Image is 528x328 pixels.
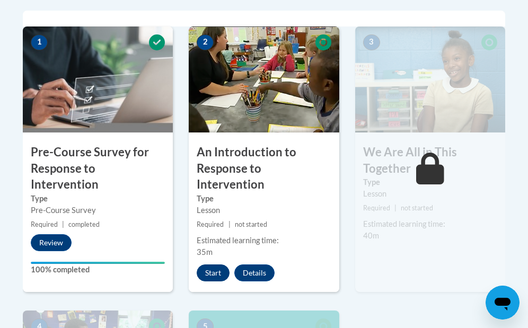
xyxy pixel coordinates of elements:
[228,220,231,228] span: |
[197,264,230,281] button: Start
[401,204,433,212] span: not started
[197,220,224,228] span: Required
[234,264,275,281] button: Details
[363,231,379,240] span: 40m
[363,34,380,50] span: 3
[486,286,520,320] iframe: Button to launch messaging window
[394,204,397,212] span: |
[197,247,213,256] span: 35m
[31,220,58,228] span: Required
[363,218,497,230] div: Estimated learning time:
[197,235,331,246] div: Estimated learning time:
[235,220,267,228] span: not started
[23,26,173,132] img: Course Image
[31,205,165,216] div: Pre-Course Survey
[363,176,497,188] label: Type
[363,188,497,200] div: Lesson
[197,205,331,216] div: Lesson
[189,144,339,193] h3: An Introduction to Response to Intervention
[355,144,505,177] h3: We Are All in This Together
[62,220,64,228] span: |
[363,204,390,212] span: Required
[355,26,505,132] img: Course Image
[31,193,165,205] label: Type
[23,144,173,193] h3: Pre-Course Survey for Response to Intervention
[197,34,214,50] span: 2
[31,34,48,50] span: 1
[31,264,165,276] label: 100% completed
[189,26,339,132] img: Course Image
[31,234,72,251] button: Review
[197,193,331,205] label: Type
[68,220,100,228] span: completed
[31,262,165,264] div: Your progress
